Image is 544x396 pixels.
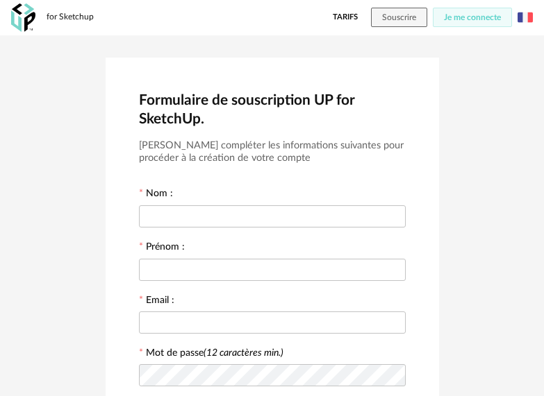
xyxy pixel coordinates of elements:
i: (12 caractères min.) [204,348,283,358]
label: Email : [139,295,174,308]
label: Nom : [139,189,173,201]
button: Je me connecte [433,8,512,27]
button: Souscrire [371,8,427,27]
label: Prénom : [139,242,185,255]
a: Tarifs [333,8,358,27]
div: for Sketchup [47,12,94,23]
h2: Formulaire de souscription UP for SketchUp. [139,91,406,128]
h3: [PERSON_NAME] compléter les informations suivantes pour procéder à la création de votre compte [139,139,406,165]
span: Je me connecte [444,13,501,21]
img: OXP [11,3,35,32]
img: fr [518,10,533,25]
span: Souscrire [382,13,416,21]
label: Mot de passe [146,348,283,358]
